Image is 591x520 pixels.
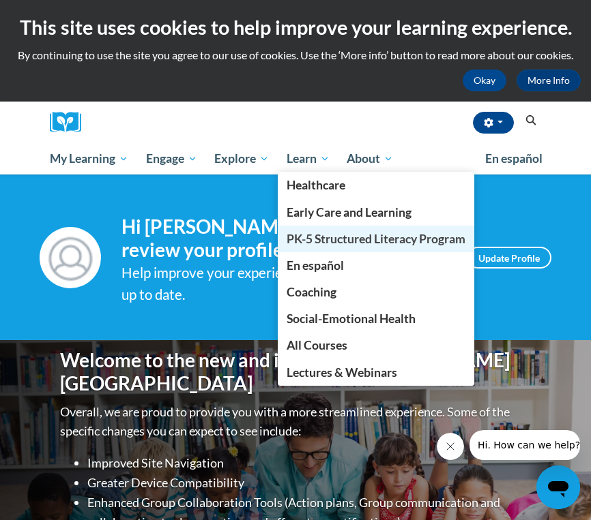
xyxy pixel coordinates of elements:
h2: This site uses cookies to help improve your learning experience. [10,14,581,41]
span: Early Care and Learning [287,205,412,219]
a: All Courses [278,332,474,358]
a: Early Care and Learning [278,199,474,226]
span: Lectures & Webinars [287,365,397,380]
span: Coaching [287,285,336,299]
h4: Hi [PERSON_NAME]! Take a minute to review your profile. [121,215,446,261]
a: Update Profile [467,247,551,269]
span: En español [485,151,543,166]
button: Search [521,112,541,129]
iframe: Button to launch messaging window [536,465,580,509]
a: Healthcare [278,172,474,198]
a: Engage [137,143,206,174]
h1: Welcome to the new and improved [PERSON_NAME][GEOGRAPHIC_DATA] [60,349,531,395]
span: Healthcare [287,178,345,192]
a: PK-5 Structured Literacy Program [278,226,474,252]
iframe: Close message [437,433,464,460]
span: About [347,151,393,167]
iframe: Message from company [470,430,580,460]
a: My Learning [41,143,137,174]
span: En español [287,258,344,273]
a: Learn [278,143,338,174]
img: Logo brand [50,112,91,133]
span: Social-Emotional Health [287,311,416,326]
a: About [338,143,403,174]
a: More Info [517,70,581,91]
li: Greater Device Compatibility [87,473,531,493]
li: Improved Site Navigation [87,453,531,473]
button: Okay [463,70,506,91]
div: Main menu [40,143,551,174]
span: Learn [287,151,330,167]
a: Coaching [278,279,474,305]
span: My Learning [50,151,128,167]
a: Social-Emotional Health [278,305,474,332]
span: All Courses [287,338,347,352]
a: Lectures & Webinars [278,359,474,386]
button: Account Settings [473,112,514,134]
span: PK-5 Structured Literacy Program [287,232,465,246]
a: Explore [205,143,278,174]
span: Engage [146,151,197,167]
img: Profile Image [40,227,101,288]
a: En español [476,144,551,173]
a: Cox Campus [50,112,91,133]
span: Explore [214,151,269,167]
p: Overall, we are proud to provide you with a more streamlined experience. Some of the specific cha... [60,402,531,442]
a: En español [278,252,474,279]
p: By continuing to use the site you agree to our use of cookies. Use the ‘More info’ button to read... [10,48,581,63]
div: Help improve your experience by keeping your profile up to date. [121,262,446,307]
